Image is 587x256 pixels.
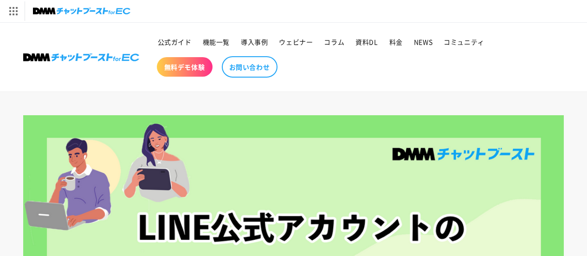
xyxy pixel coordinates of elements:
[241,38,268,46] span: 導入事例
[235,32,273,52] a: 導入事例
[164,63,205,71] span: 無料デモ体験
[444,38,484,46] span: コミュニティ
[414,38,432,46] span: NEWS
[157,57,213,77] a: 無料デモ体験
[158,38,192,46] span: 公式ガイド
[23,53,139,61] img: 株式会社DMM Boost
[279,38,313,46] span: ウェビナー
[197,32,235,52] a: 機能一覧
[324,38,344,46] span: コラム
[33,5,130,18] img: チャットブーストforEC
[350,32,383,52] a: 資料DL
[222,56,277,78] a: お問い合わせ
[384,32,408,52] a: 料金
[438,32,490,52] a: コミュニティ
[152,32,197,52] a: 公式ガイド
[1,1,25,21] img: サービス
[273,32,318,52] a: ウェビナー
[229,63,270,71] span: お問い合わせ
[318,32,350,52] a: コラム
[408,32,438,52] a: NEWS
[355,38,378,46] span: 資料DL
[389,38,403,46] span: 料金
[203,38,230,46] span: 機能一覧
